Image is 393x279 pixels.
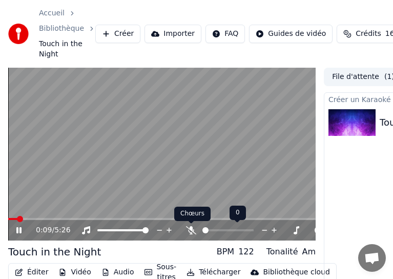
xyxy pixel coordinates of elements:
[39,8,95,59] nav: breadcrumb
[39,24,84,34] a: Bibliothèque
[302,246,316,258] div: Am
[266,246,298,258] div: Tonalité
[39,8,65,18] a: Accueil
[36,225,60,235] div: /
[249,25,333,43] button: Guides de vidéo
[8,24,29,44] img: youka
[238,246,254,258] div: 122
[8,245,101,259] div: Touch in the Night
[36,225,52,235] span: 0:09
[230,206,246,220] div: 0
[358,244,386,272] div: Ouvrir le chat
[174,207,211,221] div: Chœurs
[144,25,201,43] button: Importer
[54,225,70,235] span: 5:26
[217,246,234,258] div: BPM
[39,39,95,59] span: Touch in the Night
[205,25,245,43] button: FAQ
[356,29,381,39] span: Crédits
[95,25,140,43] button: Créer
[263,267,329,277] div: Bibliothèque cloud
